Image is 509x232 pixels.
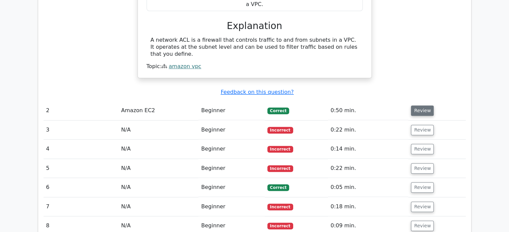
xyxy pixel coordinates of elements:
span: Incorrect [267,146,293,153]
span: Correct [267,107,289,114]
button: Review [411,105,434,116]
h3: Explanation [151,20,359,32]
td: 6 [44,178,119,197]
td: 5 [44,159,119,178]
td: 0:50 min. [328,101,409,120]
span: Incorrect [267,127,293,134]
button: Review [411,144,434,154]
td: 0:22 min. [328,121,409,140]
td: N/A [118,178,198,197]
button: Review [411,163,434,174]
button: Review [411,182,434,193]
div: Topic: [147,63,363,70]
span: Incorrect [267,223,293,229]
td: 0:14 min. [328,140,409,159]
span: Incorrect [267,165,293,172]
td: Amazon EC2 [118,101,198,120]
a: amazon vpc [169,63,201,69]
td: 0:05 min. [328,178,409,197]
button: Review [411,221,434,231]
td: 0:18 min. [328,197,409,216]
td: N/A [118,140,198,159]
td: 0:22 min. [328,159,409,178]
button: Review [411,125,434,135]
td: Beginner [198,178,265,197]
td: 3 [44,121,119,140]
span: Incorrect [267,204,293,210]
a: Feedback on this question? [221,89,293,95]
td: 4 [44,140,119,159]
span: Correct [267,184,289,191]
td: Beginner [198,121,265,140]
td: N/A [118,121,198,140]
td: Beginner [198,101,265,120]
td: N/A [118,197,198,216]
td: Beginner [198,197,265,216]
td: N/A [118,159,198,178]
td: 7 [44,197,119,216]
td: Beginner [198,140,265,159]
div: A network ACL is a firewall that controls traffic to and from subnets in a VPC. It operates at th... [151,37,359,57]
td: Beginner [198,159,265,178]
td: 2 [44,101,119,120]
button: Review [411,202,434,212]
